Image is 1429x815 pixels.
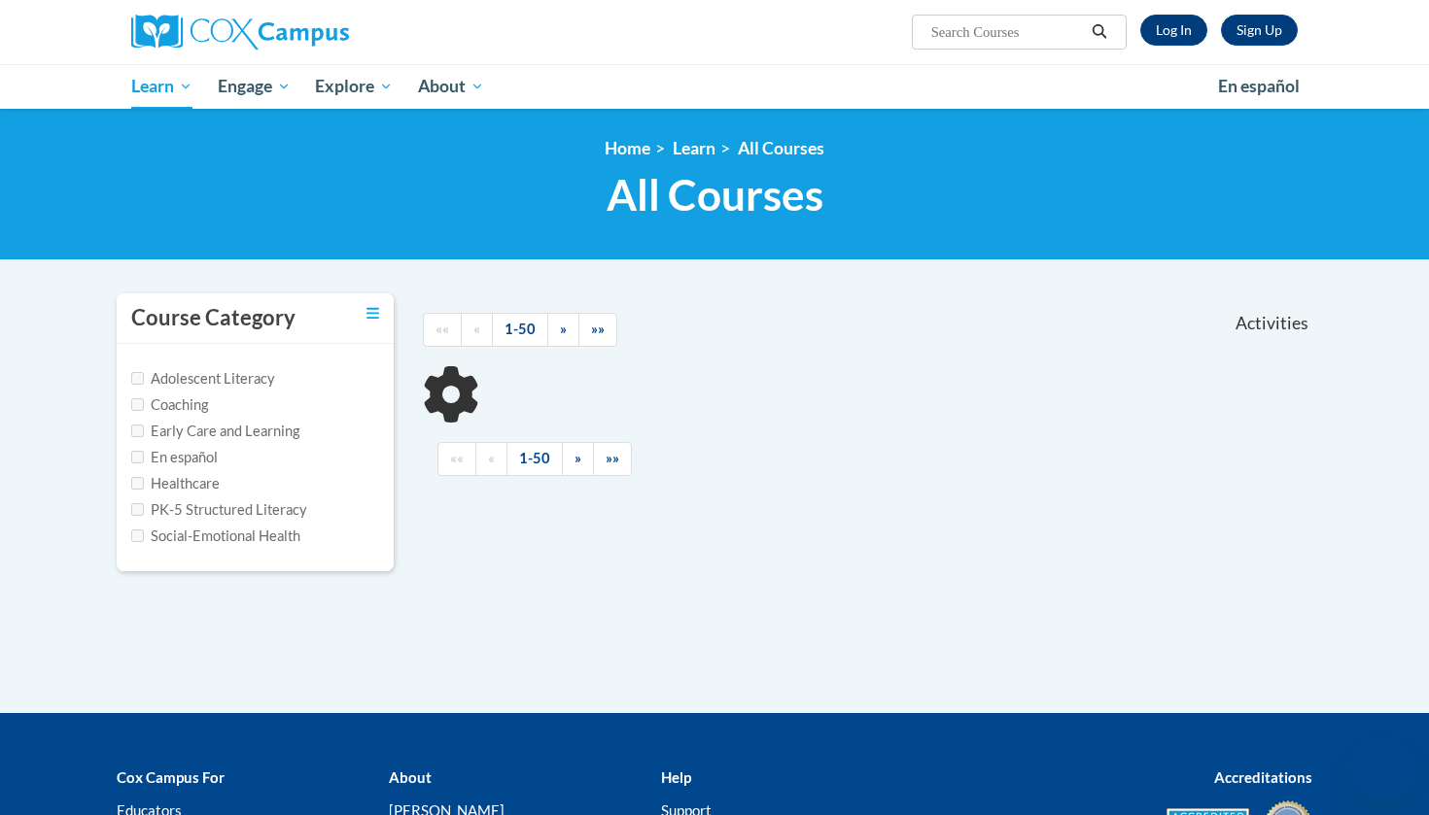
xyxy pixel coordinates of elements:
[131,303,296,333] h3: Course Category
[929,20,1085,44] input: Search Courses
[1205,66,1312,107] a: En español
[389,768,432,786] b: About
[131,447,218,468] label: En español
[131,477,144,490] input: Checkbox for Options
[450,450,464,466] span: ««
[302,64,405,109] a: Explore
[131,421,299,442] label: Early Care and Learning
[492,313,548,347] a: 1-50
[461,313,493,347] a: Previous
[506,442,563,476] a: 1-50
[475,442,507,476] a: Previous
[131,529,144,542] input: Checkbox for Options
[1218,76,1300,96] span: En español
[578,313,617,347] a: End
[131,526,300,547] label: Social-Emotional Health
[606,450,619,466] span: »»
[218,75,291,98] span: Engage
[661,768,691,786] b: Help
[418,75,484,98] span: About
[1236,313,1308,334] span: Activities
[131,503,144,516] input: Checkbox for Options
[673,138,715,158] a: Learn
[488,450,495,466] span: «
[119,64,205,109] a: Learn
[131,372,144,385] input: Checkbox for Options
[131,368,275,390] label: Adolescent Literacy
[437,442,476,476] a: Begining
[366,303,379,324] a: Toggle collapse
[607,169,823,221] span: All Courses
[102,64,1327,109] div: Main menu
[1221,15,1298,46] a: Register
[562,442,594,476] a: Next
[131,15,501,50] a: Cox Campus
[131,451,144,463] input: Checkbox for Options
[131,424,144,437] input: Checkbox for Options
[423,313,462,347] a: Begining
[131,15,349,50] img: Cox Campus
[738,138,824,158] a: All Courses
[1085,20,1114,44] button: Search
[131,473,220,494] label: Healthcare
[131,394,208,416] label: Coaching
[560,321,567,337] span: »
[605,138,650,158] a: Home
[436,321,449,337] span: ««
[575,450,581,466] span: »
[1140,15,1207,46] a: Log In
[1351,737,1413,799] iframe: Button to launch messaging window
[547,313,579,347] a: Next
[1214,768,1312,786] b: Accreditations
[131,499,307,521] label: PK-5 Structured Literacy
[131,398,144,411] input: Checkbox for Options
[405,64,497,109] a: About
[591,321,605,337] span: »»
[131,75,192,98] span: Learn
[117,768,225,786] b: Cox Campus For
[473,321,480,337] span: «
[593,442,632,476] a: End
[205,64,303,109] a: Engage
[315,75,393,98] span: Explore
